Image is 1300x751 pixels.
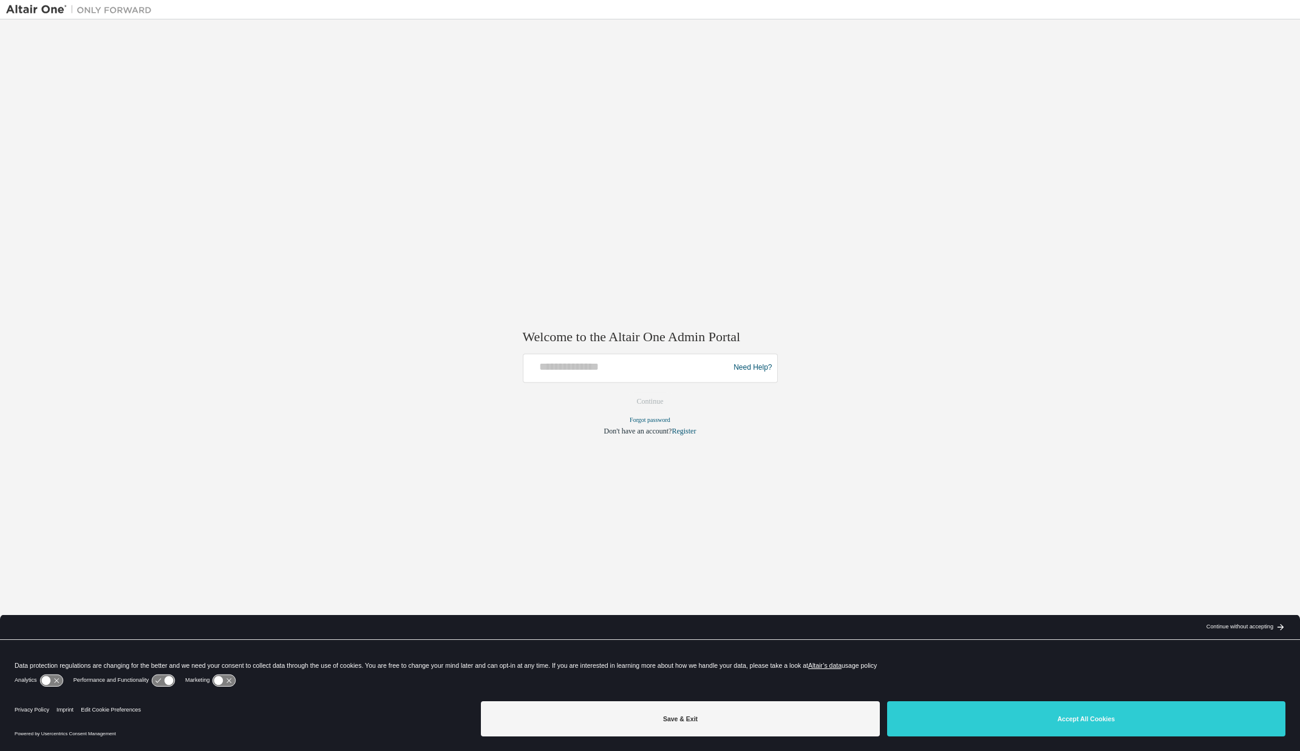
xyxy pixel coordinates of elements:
[733,368,772,369] a: Need Help?
[630,416,670,423] a: Forgot password
[523,329,778,346] h2: Welcome to the Altair One Admin Portal
[672,427,696,435] a: Register
[6,4,158,16] img: Altair One
[604,427,672,435] span: Don't have an account?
